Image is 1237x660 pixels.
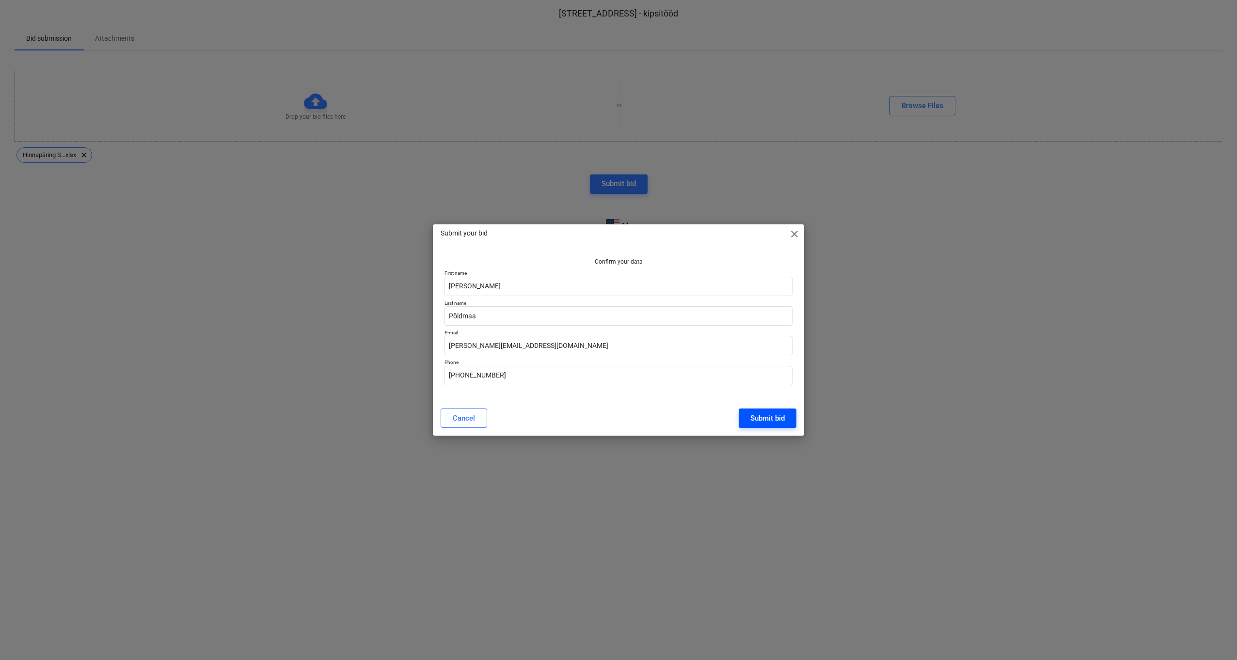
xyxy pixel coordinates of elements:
[444,330,793,336] p: E-mail
[444,359,793,365] p: Phone
[444,300,793,306] p: Last name
[441,228,488,238] p: Submit your bid
[750,412,785,424] div: Submit bid
[444,258,793,266] p: Confirm your data
[444,270,793,276] p: First name
[789,228,800,240] span: close
[453,412,475,424] div: Cancel
[739,409,796,428] button: Submit bid
[441,409,487,428] button: Cancel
